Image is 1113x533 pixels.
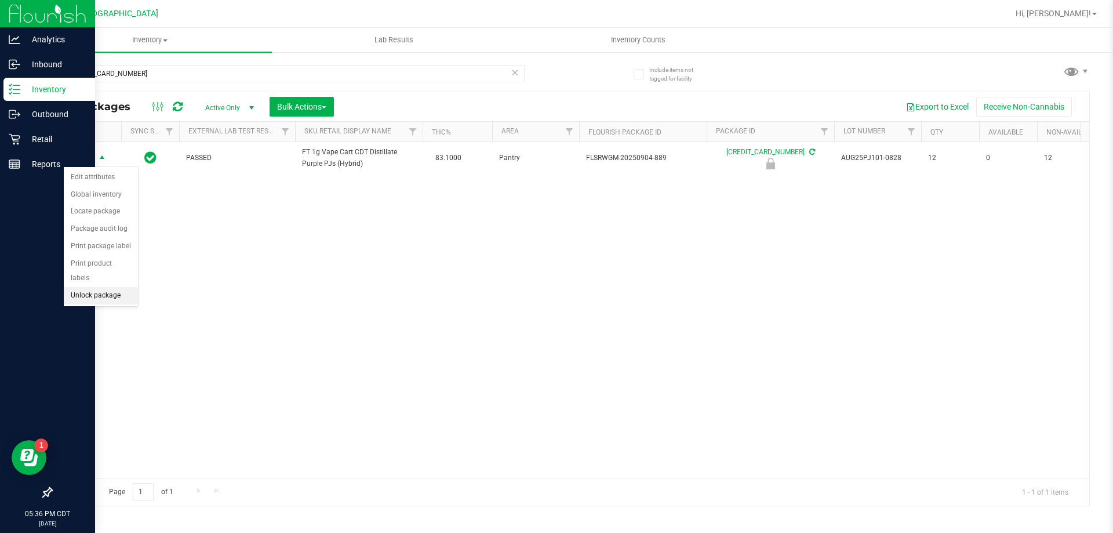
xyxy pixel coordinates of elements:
[144,150,157,166] span: In Sync
[64,186,138,204] li: Global inventory
[276,122,295,142] a: Filter
[20,107,90,121] p: Outbound
[64,169,138,186] li: Edit attributes
[95,150,110,166] span: select
[930,128,943,136] a: Qty
[272,28,516,52] a: Lab Results
[60,100,142,113] span: All Packages
[726,148,805,156] a: [CREDIT_CARD_NUMBER]
[902,122,921,142] a: Filter
[64,287,138,304] li: Unlock package
[9,84,20,95] inline-svg: Inventory
[20,57,90,71] p: Inbound
[716,127,755,135] a: Package ID
[595,35,681,45] span: Inventory Counts
[9,59,20,70] inline-svg: Inbound
[304,127,391,135] a: Sku Retail Display Name
[815,122,834,142] a: Filter
[133,483,154,501] input: 1
[186,153,288,164] span: PASSED
[986,153,1030,164] span: 0
[430,150,467,166] span: 83.1000
[79,9,158,19] span: [GEOGRAPHIC_DATA]
[988,128,1023,136] a: Available
[649,66,707,83] span: Include items not tagged for facility
[501,127,519,135] a: Area
[1044,153,1088,164] span: 12
[28,28,272,52] a: Inventory
[302,147,416,169] span: FT 1g Vape Cart CDT Distillate Purple PJs (Hybrid)
[12,440,46,475] iframe: Resource center
[843,127,885,135] a: Lot Number
[899,97,976,117] button: Export to Excel
[9,108,20,120] inline-svg: Outbound
[277,102,326,111] span: Bulk Actions
[270,97,334,117] button: Bulk Actions
[705,158,836,169] div: Newly Received
[51,65,525,82] input: Search Package ID, Item Name, SKU, Lot or Part Number...
[1013,483,1078,501] span: 1 - 1 of 1 items
[28,35,272,45] span: Inventory
[188,127,279,135] a: External Lab Test Result
[841,153,914,164] span: AUG25PJ101-0828
[5,519,90,528] p: [DATE]
[160,122,179,142] a: Filter
[20,32,90,46] p: Analytics
[976,97,1072,117] button: Receive Non-Cannabis
[64,255,138,287] li: Print product labels
[586,153,700,164] span: FLSRWGM-20250904-889
[99,483,183,501] span: Page of 1
[64,220,138,238] li: Package audit log
[928,153,972,164] span: 12
[432,128,451,136] a: THC%
[20,82,90,96] p: Inventory
[20,157,90,171] p: Reports
[130,127,175,135] a: Sync Status
[808,148,815,156] span: Sync from Compliance System
[20,132,90,146] p: Retail
[34,438,48,452] iframe: Resource center unread badge
[403,122,423,142] a: Filter
[1016,9,1091,18] span: Hi, [PERSON_NAME]!
[516,28,760,52] a: Inventory Counts
[9,158,20,170] inline-svg: Reports
[64,238,138,255] li: Print package label
[560,122,579,142] a: Filter
[9,133,20,145] inline-svg: Retail
[511,65,519,80] span: Clear
[1046,128,1098,136] a: Non-Available
[64,203,138,220] li: Locate package
[359,35,429,45] span: Lab Results
[9,34,20,45] inline-svg: Analytics
[588,128,661,136] a: Flourish Package ID
[499,153,572,164] span: Pantry
[5,509,90,519] p: 05:36 PM CDT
